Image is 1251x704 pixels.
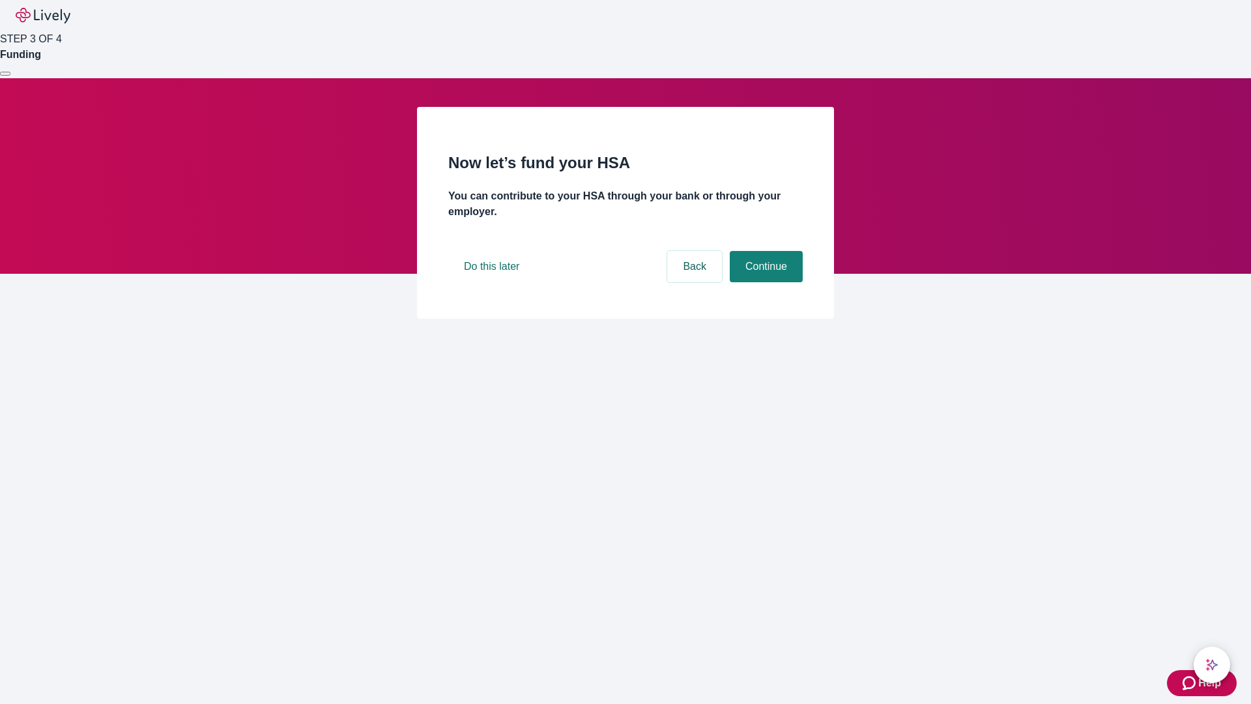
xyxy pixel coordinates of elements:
svg: Lively AI Assistant [1205,658,1218,671]
h4: You can contribute to your HSA through your bank or through your employer. [448,188,803,220]
img: Lively [16,8,70,23]
button: Do this later [448,251,535,282]
button: Back [667,251,722,282]
h2: Now let’s fund your HSA [448,151,803,175]
button: Continue [730,251,803,282]
button: chat [1194,647,1230,683]
span: Help [1198,675,1221,691]
button: Zendesk support iconHelp [1167,670,1237,696]
svg: Zendesk support icon [1183,675,1198,691]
